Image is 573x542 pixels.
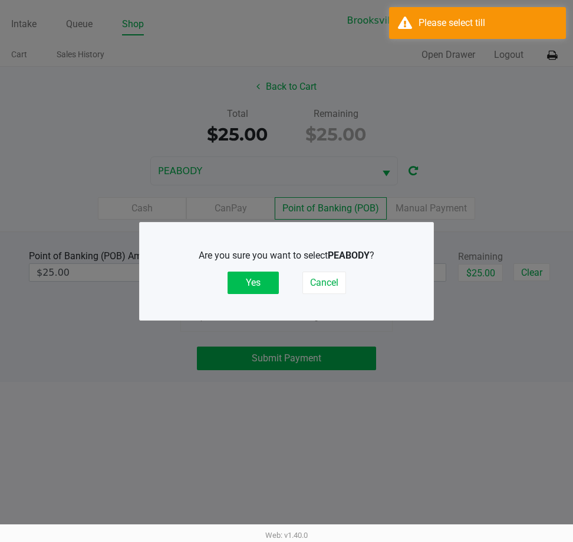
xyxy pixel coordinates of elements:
button: Yes [228,272,279,294]
button: Cancel [302,272,346,294]
div: Please select till [419,16,557,30]
p: Are you sure you want to select ? [172,249,401,263]
b: PEABODY [328,250,370,261]
span: Web: v1.40.0 [265,531,308,540]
